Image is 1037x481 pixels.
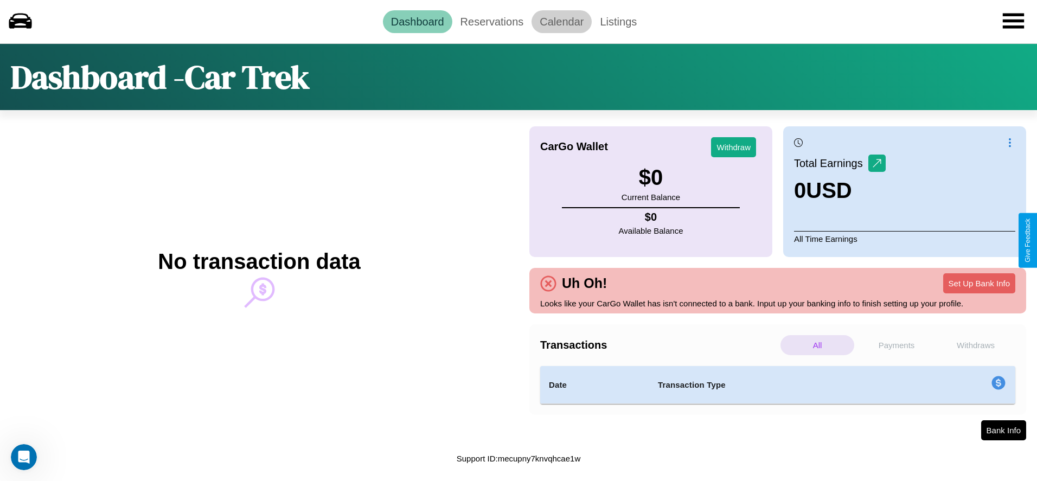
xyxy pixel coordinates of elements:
[794,153,868,173] p: Total Earnings
[860,335,933,355] p: Payments
[780,335,854,355] p: All
[794,231,1015,246] p: All Time Earnings
[592,10,645,33] a: Listings
[457,451,580,466] p: Support ID: mecupny7knvqhcae1w
[11,55,310,99] h1: Dashboard - Car Trek
[158,249,360,274] h2: No transaction data
[711,137,756,157] button: Withdraw
[622,165,680,190] h3: $ 0
[11,444,37,470] iframe: Intercom live chat
[540,296,1015,311] p: Looks like your CarGo Wallet has isn't connected to a bank. Input up your banking info to finish ...
[943,273,1015,293] button: Set Up Bank Info
[556,275,612,291] h4: Uh Oh!
[794,178,886,203] h3: 0 USD
[540,140,608,153] h4: CarGo Wallet
[981,420,1026,440] button: Bank Info
[1024,219,1032,262] div: Give Feedback
[658,379,903,392] h4: Transaction Type
[619,211,683,223] h4: $ 0
[619,223,683,238] p: Available Balance
[452,10,532,33] a: Reservations
[939,335,1013,355] p: Withdraws
[383,10,452,33] a: Dashboard
[622,190,680,204] p: Current Balance
[549,379,641,392] h4: Date
[540,339,778,351] h4: Transactions
[540,366,1015,404] table: simple table
[532,10,592,33] a: Calendar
